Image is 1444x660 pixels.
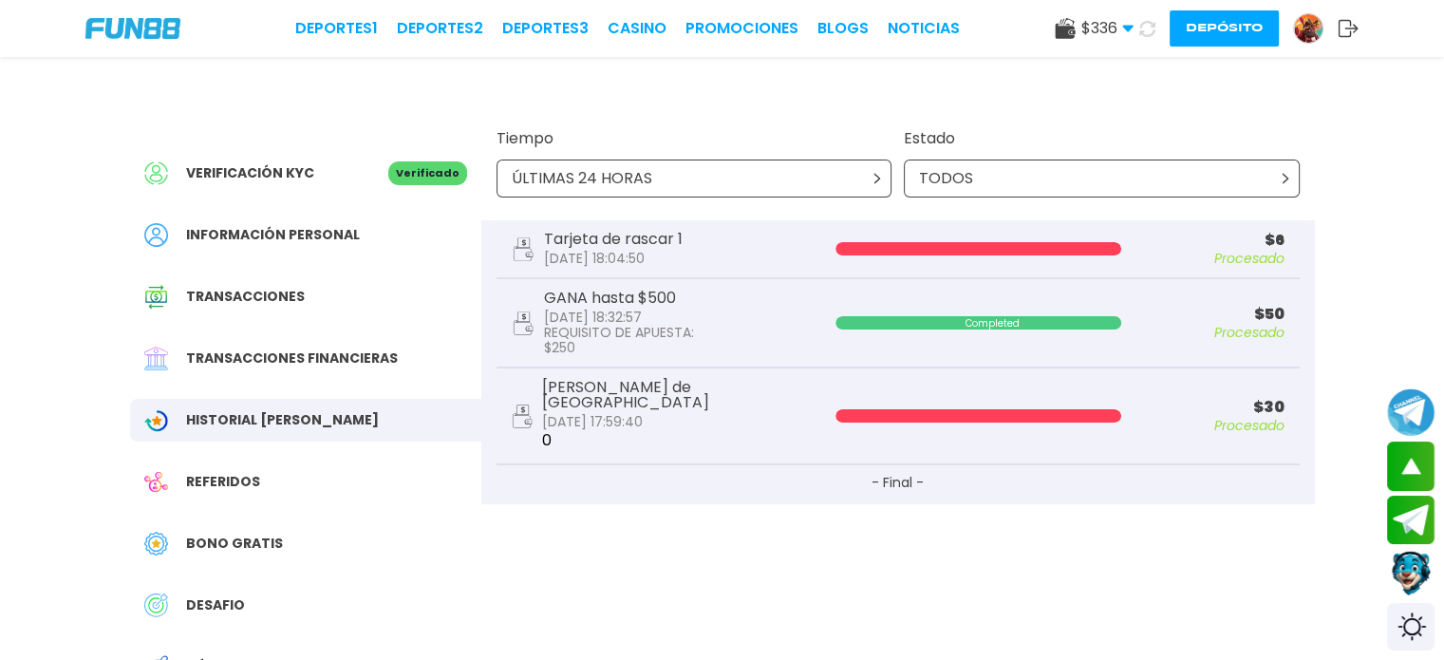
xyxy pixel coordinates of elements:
img: Financial Transaction [144,347,168,370]
p: $ 6 [1136,233,1285,248]
button: Contact customer service [1387,549,1435,598]
a: Avatar [1293,13,1338,44]
img: Avatar [1294,14,1322,43]
p: TODOS [919,167,973,190]
p: [DATE] 17:59:40 [542,414,797,429]
img: Challenge [144,594,168,617]
a: Deportes1 [295,17,378,40]
p: $ 250 [544,340,694,355]
a: CASINO [608,17,666,40]
p: Estado [904,127,1300,150]
img: Free Bonus [144,532,168,556]
div: Switch theme [1387,603,1435,651]
span: Bono Gratis [186,534,283,554]
a: Transaction HistoryTransacciones [130,275,481,318]
span: Historial [PERSON_NAME] [186,410,379,430]
button: scroll up [1387,442,1435,491]
p: $ 30 [1136,400,1285,415]
span: Referidos [186,472,260,492]
a: Promociones [685,17,798,40]
a: Free BonusBono Gratis [130,522,481,565]
button: Join telegram channel [1387,387,1435,437]
span: Verificación KYC [186,163,314,183]
p: REQUISITO DE APUESTA : [544,325,694,340]
button: Join telegram [1387,496,1435,545]
p: $ 50 [1136,307,1285,322]
a: Verificación KYCVerificado [130,152,481,195]
img: Company Logo [85,18,180,39]
p: Tarjeta de rascar 1 [544,232,683,247]
p: Procesado [1136,252,1285,265]
a: Deportes3 [502,17,589,40]
span: Transacciones financieras [186,349,398,368]
p: GANA hasta $500 [544,291,694,306]
img: Wagering Transaction [144,408,168,432]
span: $ 336 [1081,17,1134,40]
p: Procesado [1136,326,1285,339]
a: BLOGS [817,17,869,40]
p: [PERSON_NAME] de [GEOGRAPHIC_DATA] [542,380,797,410]
div: Completed [835,316,1150,330]
p: [DATE] 18:04:50 [544,251,683,266]
div: 0 [542,380,797,452]
img: Personal [144,223,168,247]
img: Referral [144,470,168,494]
p: ÚLTIMAS 24 HORAS [512,167,652,190]
a: ChallengeDESAFIO [130,584,481,627]
span: DESAFIO [186,595,245,615]
a: Deportes2 [397,17,483,40]
button: Depósito [1170,10,1279,47]
p: Procesado [1136,419,1285,432]
button: - Final - [497,465,1300,504]
p: Tiempo [497,127,892,150]
a: Financial TransactionTransacciones financieras [130,337,481,380]
a: NOTICIAS [888,17,960,40]
p: [DATE] 18:32:57 [544,310,694,325]
span: Transacciones [186,287,305,307]
span: Información personal [186,225,360,245]
p: Verificado [388,161,467,185]
a: ReferralReferidos [130,461,481,503]
a: PersonalInformación personal [130,214,481,256]
img: Transaction History [144,285,168,309]
a: Wagering TransactionHistorial [PERSON_NAME] [130,399,481,442]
